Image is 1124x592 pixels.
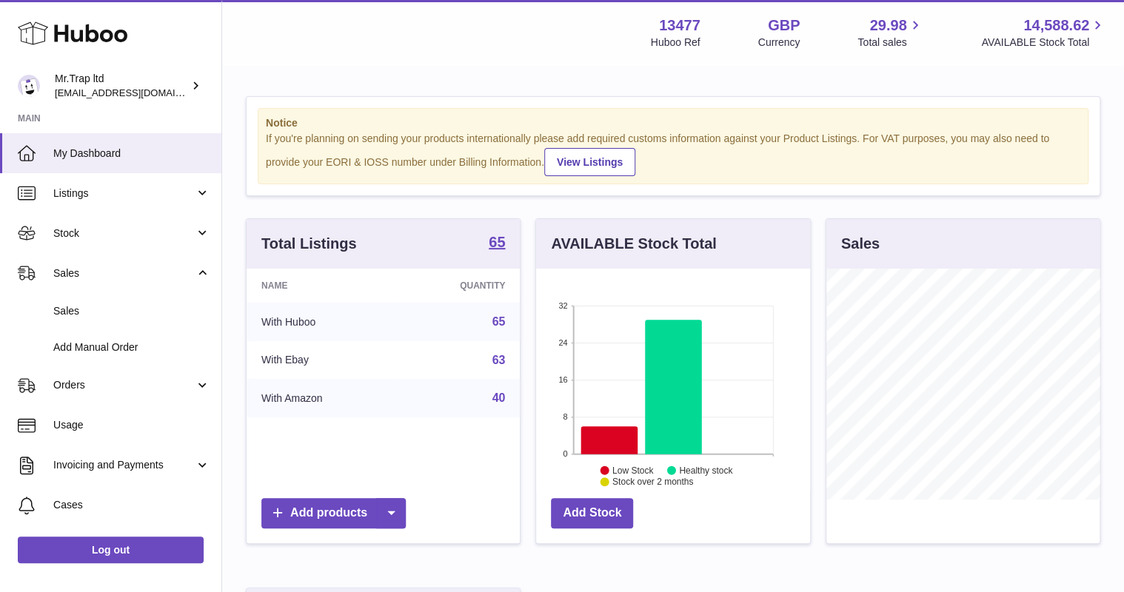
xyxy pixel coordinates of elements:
[492,354,506,366] a: 63
[492,315,506,328] a: 65
[869,16,906,36] span: 29.98
[758,36,800,50] div: Currency
[396,269,520,303] th: Quantity
[247,379,396,417] td: With Amazon
[53,458,195,472] span: Invoicing and Payments
[53,340,210,354] span: Add Manual Order
[651,36,700,50] div: Huboo Ref
[261,234,357,254] h3: Total Listings
[247,341,396,380] td: With Ebay
[53,226,195,240] span: Stock
[266,132,1080,176] div: If you're planning on sending your products internationally please add required customs informati...
[18,75,40,97] img: office@grabacz.eu
[857,16,923,50] a: 29.98 Total sales
[266,116,1080,130] strong: Notice
[544,148,635,176] a: View Listings
[247,269,396,303] th: Name
[612,477,693,487] text: Stock over 2 months
[679,465,733,475] text: Healthy stock
[55,87,218,98] span: [EMAIL_ADDRESS][DOMAIN_NAME]
[981,16,1106,50] a: 14,588.62 AVAILABLE Stock Total
[492,391,506,404] a: 40
[768,16,800,36] strong: GBP
[53,186,195,201] span: Listings
[489,235,505,252] a: 65
[53,498,210,512] span: Cases
[55,72,188,100] div: Mr.Trap ltd
[981,36,1106,50] span: AVAILABLE Stock Total
[1023,16,1089,36] span: 14,588.62
[659,16,700,36] strong: 13477
[53,266,195,280] span: Sales
[53,304,210,318] span: Sales
[53,378,195,392] span: Orders
[612,465,654,475] text: Low Stock
[559,301,568,310] text: 32
[247,303,396,341] td: With Huboo
[18,536,204,563] a: Log out
[53,418,210,432] span: Usage
[559,338,568,347] text: 24
[841,234,880,254] h3: Sales
[563,449,568,458] text: 0
[857,36,923,50] span: Total sales
[551,234,716,254] h3: AVAILABLE Stock Total
[489,235,505,249] strong: 65
[551,498,633,528] a: Add Stock
[563,412,568,421] text: 8
[559,375,568,384] text: 16
[261,498,406,528] a: Add products
[53,147,210,161] span: My Dashboard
